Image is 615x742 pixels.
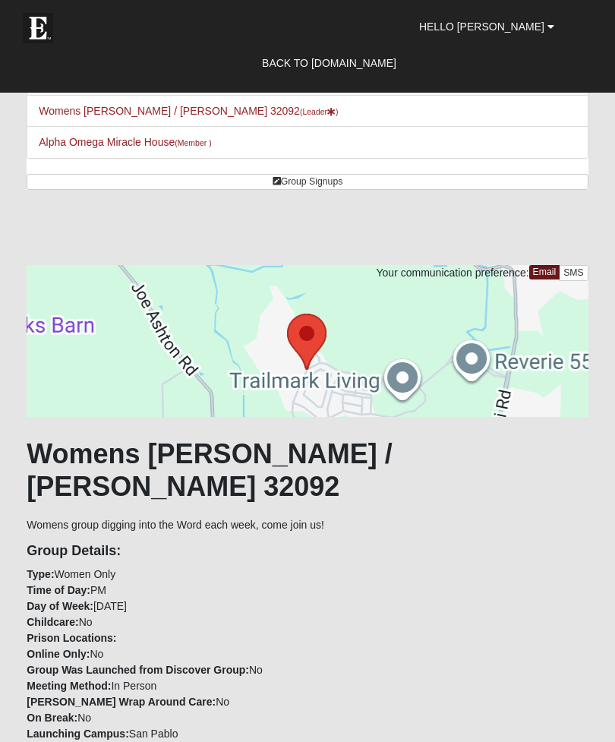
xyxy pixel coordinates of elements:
[27,568,54,580] strong: Type:
[27,174,588,190] a: Group Signups
[559,265,588,281] a: SMS
[27,584,90,596] strong: Time of Day:
[175,138,211,147] small: (Member )
[419,21,544,33] span: Hello [PERSON_NAME]
[39,136,211,148] a: Alpha Omega Miracle House(Member )
[529,265,560,279] a: Email
[27,712,77,724] strong: On Break:
[408,8,566,46] a: Hello [PERSON_NAME]
[27,543,588,560] h4: Group Details:
[27,680,111,692] strong: Meeting Method:
[27,648,90,660] strong: Online Only:
[27,600,93,612] strong: Day of Week:
[27,696,216,708] strong: [PERSON_NAME] Wrap Around Care:
[251,44,408,82] a: Back to [DOMAIN_NAME]
[39,105,338,117] a: Womens [PERSON_NAME] / [PERSON_NAME] 32092(Leader)
[27,437,588,503] h1: Womens [PERSON_NAME] / [PERSON_NAME] 32092
[23,13,53,43] img: Eleven22 logo
[300,107,339,116] small: (Leader )
[27,616,78,628] strong: Childcare:
[27,632,116,644] strong: Prison Locations:
[377,267,529,279] span: Your communication preference:
[27,664,249,676] strong: Group Was Launched from Discover Group:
